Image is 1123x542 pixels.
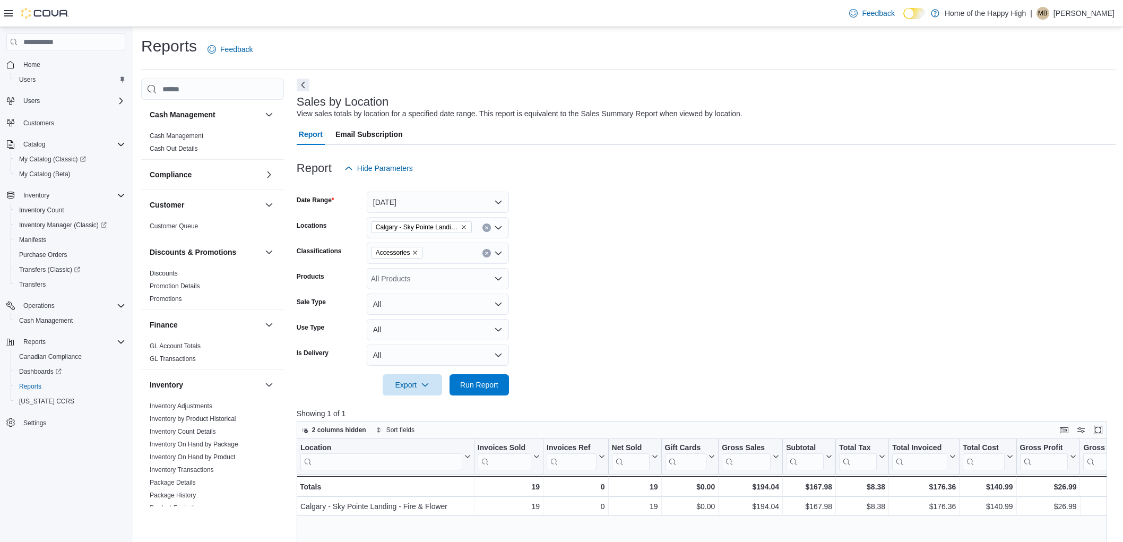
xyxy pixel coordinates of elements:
[23,419,46,427] span: Settings
[461,224,467,230] button: Remove Calgary - Sky Pointe Landing - Fire & Flower from selection in this group
[263,319,275,331] button: Finance
[141,340,284,369] div: Finance
[297,96,389,108] h3: Sales by Location
[19,170,71,178] span: My Catalog (Beta)
[263,168,275,181] button: Compliance
[11,313,129,328] button: Cash Management
[482,249,491,257] button: Clear input
[19,299,125,312] span: Operations
[11,152,129,167] a: My Catalog (Classic)
[15,380,46,393] a: Reports
[1020,480,1076,493] div: $26.99
[722,443,771,453] div: Gross Sales
[297,323,324,332] label: Use Type
[478,443,531,470] div: Invoices Sold
[19,94,44,107] button: Users
[15,365,66,378] a: Dashboards
[963,500,1013,513] div: $140.99
[141,36,197,57] h1: Reports
[611,480,658,493] div: 19
[371,221,472,233] span: Calgary - Sky Pointe Landing - Fire & Flower
[664,480,715,493] div: $0.00
[367,345,509,366] button: All
[150,320,261,330] button: Finance
[11,167,129,182] button: My Catalog (Beta)
[11,394,129,409] button: [US_STATE] CCRS
[2,57,129,72] button: Home
[547,443,604,470] button: Invoices Ref
[141,220,284,237] div: Customer
[386,426,414,434] span: Sort fields
[23,338,46,346] span: Reports
[1058,424,1070,436] button: Keyboard shortcuts
[19,116,125,129] span: Customers
[15,395,125,408] span: Washington CCRS
[11,233,129,247] button: Manifests
[150,491,196,500] span: Package History
[19,58,45,71] a: Home
[150,145,198,152] a: Cash Out Details
[19,335,125,348] span: Reports
[15,153,90,166] a: My Catalog (Classic)
[460,380,498,390] span: Run Report
[23,97,40,105] span: Users
[19,117,58,130] a: Customers
[263,108,275,121] button: Cash Management
[15,204,125,217] span: Inventory Count
[19,138,125,151] span: Catalog
[839,443,885,470] button: Total Tax
[367,294,509,315] button: All
[150,269,178,278] span: Discounts
[15,168,75,180] a: My Catalog (Beta)
[150,222,198,230] a: Customer Queue
[300,443,462,470] div: Location
[494,274,503,283] button: Open list of options
[547,500,604,513] div: 0
[150,479,196,486] a: Package Details
[450,374,509,395] button: Run Report
[1036,7,1049,20] div: Madyson Baerwald
[376,247,410,258] span: Accessories
[839,443,877,453] div: Total Tax
[15,263,84,276] a: Transfers (Classic)
[494,249,503,257] button: Open list of options
[372,424,419,436] button: Sort fields
[150,453,235,461] span: Inventory On Hand by Product
[11,72,129,87] button: Users
[150,132,203,140] span: Cash Management
[150,440,238,449] span: Inventory On Hand by Package
[19,189,54,202] button: Inventory
[297,408,1116,419] p: Showing 1 of 1
[839,480,885,493] div: $8.38
[611,500,658,513] div: 19
[150,320,178,330] h3: Finance
[300,480,471,493] div: Totals
[150,169,261,180] button: Compliance
[11,262,129,277] a: Transfers (Classic)
[150,428,216,435] a: Inventory Count Details
[547,443,596,453] div: Invoices Ref
[722,500,779,513] div: $194.04
[478,480,540,493] div: 19
[11,379,129,394] button: Reports
[1020,443,1076,470] button: Gross Profit
[297,108,742,119] div: View sales totals by location for a specified date range. This report is equivalent to the Sales ...
[389,374,436,395] span: Export
[19,206,64,214] span: Inventory Count
[383,374,442,395] button: Export
[15,219,125,231] span: Inventory Manager (Classic)
[611,443,649,453] div: Net Sold
[2,93,129,108] button: Users
[15,219,111,231] a: Inventory Manager (Classic)
[786,500,832,513] div: $167.98
[19,316,73,325] span: Cash Management
[150,342,201,350] a: GL Account Totals
[2,334,129,349] button: Reports
[1038,7,1048,20] span: MB
[297,247,342,255] label: Classifications
[19,94,125,107] span: Users
[300,500,471,513] div: Calgary - Sky Pointe Landing - Fire & Flower
[15,234,50,246] a: Manifests
[11,349,129,364] button: Canadian Compliance
[664,443,706,453] div: Gift Cards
